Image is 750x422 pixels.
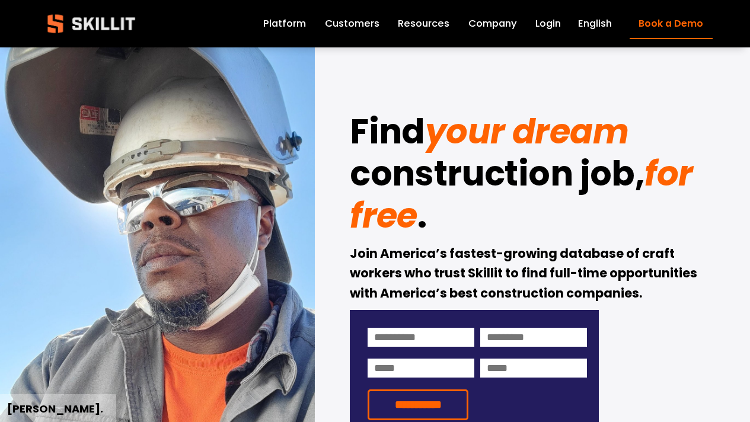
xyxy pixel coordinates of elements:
[417,192,426,239] strong: .
[578,17,612,31] span: English
[398,15,449,32] a: folder dropdown
[325,15,379,32] a: Customers
[468,15,517,32] a: Company
[578,15,612,32] div: language picker
[7,401,103,416] strong: [PERSON_NAME].
[630,9,713,39] a: Book a Demo
[37,6,145,41] img: Skillit
[398,17,449,31] span: Resources
[535,15,561,32] a: Login
[350,245,700,302] strong: Join America’s fastest-growing database of craft workers who trust Skillit to find full-time oppo...
[263,15,306,32] a: Platform
[425,108,628,155] em: your dream
[350,150,644,197] strong: construction job,
[350,150,700,239] em: for free
[350,108,425,155] strong: Find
